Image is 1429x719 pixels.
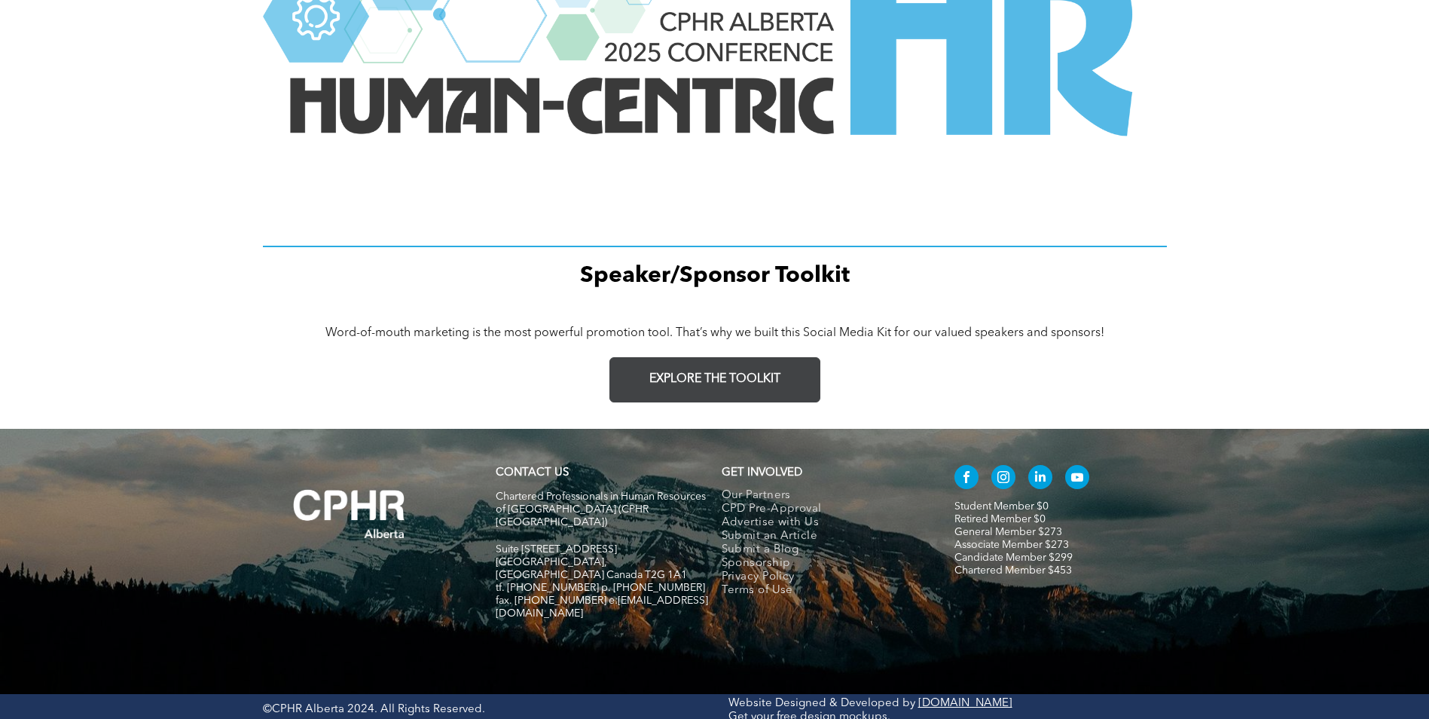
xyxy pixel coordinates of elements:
a: Candidate Member $299 [954,552,1073,563]
img: A white background with a few lines on it [263,459,436,569]
a: Associate Member $273 [954,540,1069,550]
a: Website Designed & Developed by [728,698,915,709]
span: Suite [STREET_ADDRESS] [496,544,617,555]
a: EXPLORE THE TOOLKIT [609,357,820,402]
a: Our Partners [722,489,923,503]
span: tf. [PHONE_NUMBER] p. [PHONE_NUMBER] [496,583,705,593]
a: Advertise with Us [722,516,923,530]
span: EXPLORE THE TOOLKIT [649,372,780,387]
a: linkedin [1028,465,1052,493]
a: Privacy Policy [722,571,923,584]
span: GET INVOLVED [722,467,802,479]
span: fax. [PHONE_NUMBER] e:[EMAIL_ADDRESS][DOMAIN_NAME] [496,595,708,619]
a: Chartered Member $453 [954,565,1072,576]
a: Sponsorship [722,557,923,571]
a: Retired Member $0 [954,514,1046,525]
a: Submit a Blog [722,543,923,557]
a: instagram [991,465,1015,493]
a: Terms of Use [722,584,923,598]
span: Chartered Professionals in Human Resources of [GEOGRAPHIC_DATA] (CPHR [GEOGRAPHIC_DATA]) [496,491,706,528]
a: [DOMAIN_NAME] [918,698,1012,709]
a: General Member $273 [954,527,1062,537]
span: Word-of-mouth marketing is the most powerful promotion tool. That’s why we built this Social Medi... [325,327,1104,339]
span: ©CPHR Alberta 2024. All Rights Reserved. [263,704,485,715]
a: facebook [954,465,979,493]
a: CONTACT US [496,467,569,479]
span: Speaker/Sponsor Toolkit [580,265,850,287]
span: [GEOGRAPHIC_DATA], [GEOGRAPHIC_DATA] Canada T2G 1A1 [496,557,687,580]
a: youtube [1065,465,1089,493]
a: Submit an Article [722,530,923,543]
a: CPD Pre-Approval [722,503,923,516]
a: Student Member $0 [954,501,1049,512]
